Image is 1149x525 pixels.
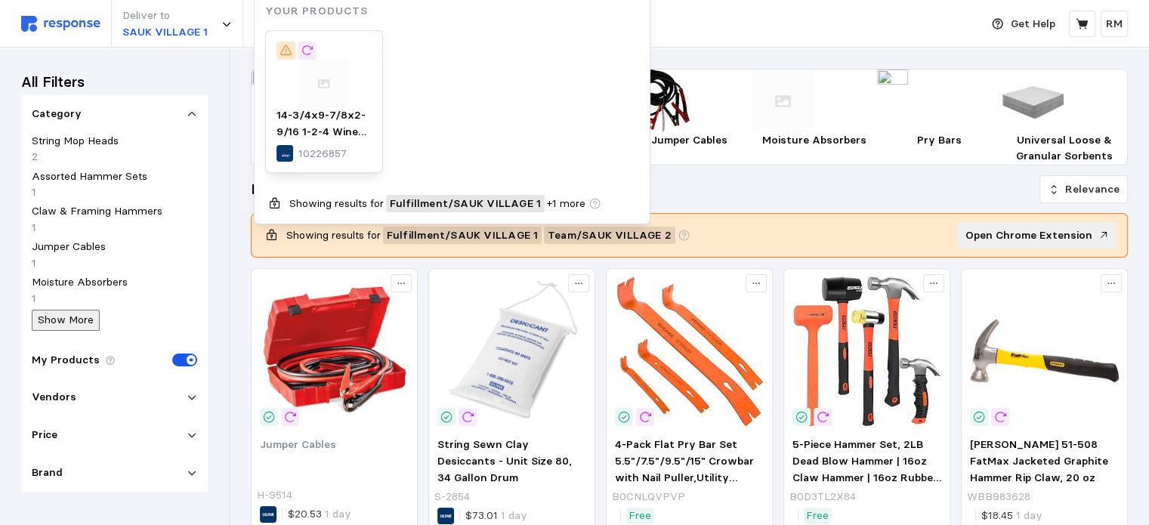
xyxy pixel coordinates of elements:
p: 1 [32,184,36,201]
img: S-2854 [437,276,587,426]
img: 36M817_AS01 [877,69,940,132]
button: Relevance [1039,175,1128,204]
h3: Results for "clam shells" [251,179,416,199]
img: svg%3e [276,60,372,107]
span: 1 day [322,507,351,520]
p: Vendors [32,389,76,406]
p: 1 [32,291,36,307]
h3: All Filters [21,72,85,92]
p: Relevance [1065,181,1120,198]
p: Moisture Absorbers [752,132,877,149]
p: Open Chrome Extension [965,227,1092,244]
p: Get Help [1011,16,1055,32]
p: Category [32,106,82,122]
span: 1 day [1013,508,1042,522]
span: 1 day [498,508,527,522]
p: Pry Bars [877,132,1002,149]
img: 54ZF15_AS01 [252,69,314,132]
p: 1 [32,220,36,236]
button: RM [1101,11,1128,37]
span: String Sewn Clay Desiccants - Unit Size 80, 34 Gallon Drum [437,437,572,483]
span: + 1 more [547,196,585,212]
p: $20.53 [288,506,351,523]
img: 711ZskDGvqL.__AC_SX300_SY300_QL70_FMwebp_.jpg [792,276,942,426]
img: WWN_ASO6161.webp [627,69,690,132]
img: SNY_51-508.webp [970,276,1120,426]
span: 14-3/4x9-7/8x2-9/16 1-2-4 Wine Bottle [276,108,366,154]
p: Free [806,508,829,524]
img: svg%3e [21,16,100,32]
p: Showing results for [289,196,384,212]
p: S-2854 [434,489,470,505]
p: Moisture Absorbers [32,274,128,291]
p: Jumper Cables [32,239,106,255]
img: H-9514 [260,276,409,426]
p: Free [629,508,651,524]
p: My Products [32,352,100,369]
button: Open Chrome Extension [957,222,1117,249]
p: Universal Loose & Granular Sorbents [1002,132,1127,165]
p: String Mop Heads [32,133,119,150]
p: Show More [38,312,94,329]
img: 61gNSnfponL.__AC_SX300_SY300_QL70_FMwebp_.jpg [615,276,764,426]
p: B0D3TL2X84 [789,489,856,505]
span: Fulfillment / SAUK VILLAGE 1 [390,196,542,212]
p: Jumper Cables [627,132,752,149]
p: Assorted Hammer Sets [32,168,147,185]
p: Your Products [265,3,650,20]
span: [PERSON_NAME] 51-508 FatMax Jacketed Graphite Hammer Rip Claw, 20 oz [970,437,1108,483]
span: Team / SAUK VILLAGE 2 [548,227,672,243]
button: Get Help [983,10,1064,39]
p: H-9514 [257,487,292,504]
p: 2 [32,149,38,165]
p: 10226857 [298,146,347,162]
button: Show More [32,310,100,331]
p: Claw & Framing Hammers [32,203,162,220]
p: SAUK VILLAGE 1 [122,24,208,41]
p: $18.45 [981,508,1042,524]
img: svg%3e [752,69,814,132]
p: RM [1106,16,1123,32]
p: String Mop Heads [252,132,377,149]
span: Fulfillment / SAUK VILLAGE 1 [387,227,539,243]
p: 1 [32,255,36,272]
span: Jumper Cables [260,437,336,451]
img: S-23518 [1002,69,1064,132]
p: Brand [32,465,63,481]
p: WBB983628 [967,489,1030,505]
p: B0CNLQVPVP [612,489,685,505]
p: $73.01 [465,508,527,524]
p: Price [32,427,57,443]
p: Showing results for [286,227,381,244]
p: Deliver to [122,8,208,24]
